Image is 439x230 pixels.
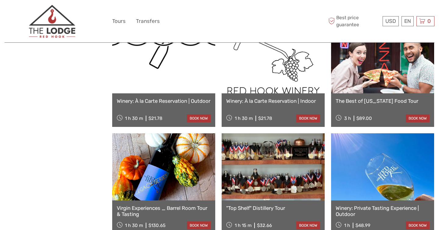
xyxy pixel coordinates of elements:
[257,223,272,228] div: $32.66
[296,221,320,229] a: book now
[355,223,370,228] div: $48.99
[356,116,372,121] div: $89.00
[117,205,211,217] a: Virgin Experiences _ Barrel Room Tour & Tasting
[406,221,430,229] a: book now
[29,5,75,38] img: 3372-446ee131-1f5f-44bb-ab65-b016f9bed1fb_logo_big.png
[235,223,252,228] span: 1 h 15 m
[187,221,211,229] a: book now
[344,116,351,121] span: 3 h
[125,223,143,228] span: 1 h 30 m
[402,16,414,26] div: EN
[327,14,381,28] span: Best price guarantee
[336,98,430,104] a: The Best of [US_STATE] Food Tour
[148,116,162,121] div: $21.78
[344,223,350,228] span: 1 h
[136,17,160,26] a: Transfers
[427,18,432,24] span: 0
[148,223,166,228] div: $130.65
[226,98,320,104] a: Winery: À la Carte Reservation | Indoor
[235,116,253,121] span: 1 h 30 m
[125,116,143,121] span: 1 h 30 m
[112,17,126,26] a: Tours
[336,205,430,217] a: Winery: Private Tasting Experience | Outdoor
[117,98,211,104] a: Winery: À la Carte Reservation | Outdoor
[296,114,320,122] a: book now
[385,18,396,24] span: USD
[406,114,430,122] a: book now
[187,114,211,122] a: book now
[258,116,272,121] div: $21.78
[226,205,320,211] a: "Top Shelf" Distillery Tour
